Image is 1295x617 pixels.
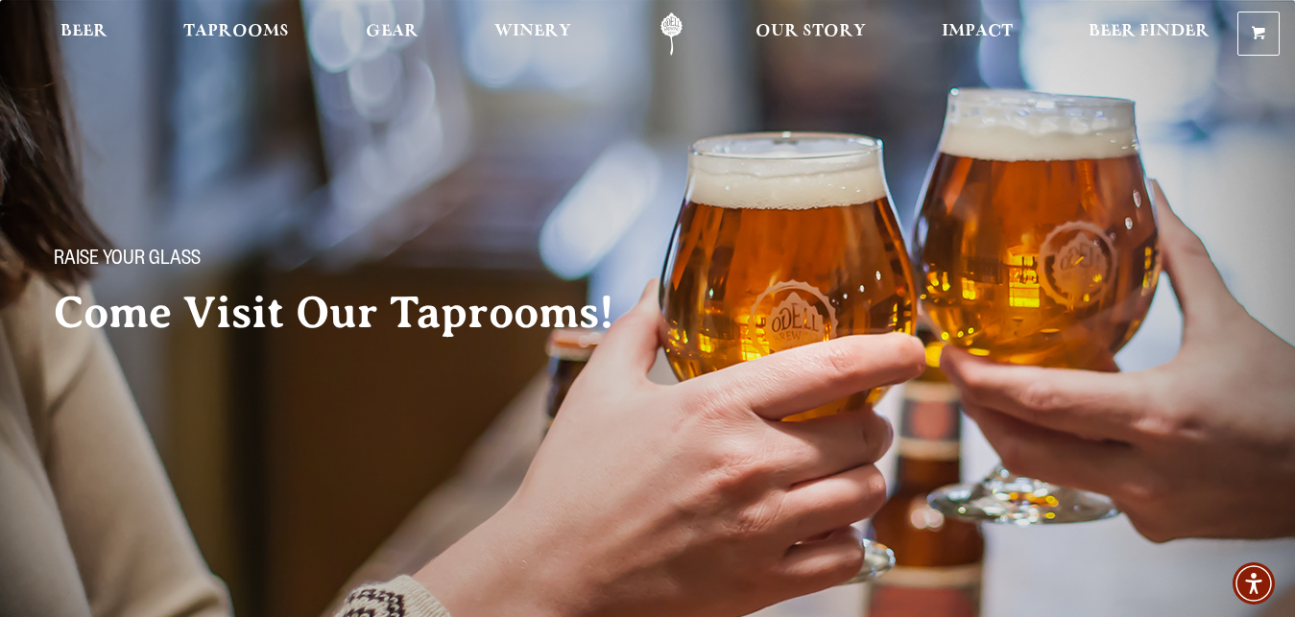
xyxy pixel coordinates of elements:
[755,24,866,39] span: Our Story
[636,12,707,56] a: Odell Home
[60,24,108,39] span: Beer
[494,24,571,39] span: Winery
[743,12,878,56] a: Our Story
[48,12,120,56] a: Beer
[54,249,201,273] span: Raise your glass
[1076,12,1222,56] a: Beer Finder
[54,289,653,337] h2: Come Visit Our Taprooms!
[353,12,431,56] a: Gear
[183,24,289,39] span: Taprooms
[929,12,1025,56] a: Impact
[482,12,584,56] a: Winery
[171,12,301,56] a: Taprooms
[1233,562,1275,605] div: Accessibility Menu
[1089,24,1210,39] span: Beer Finder
[942,24,1013,39] span: Impact
[366,24,419,39] span: Gear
